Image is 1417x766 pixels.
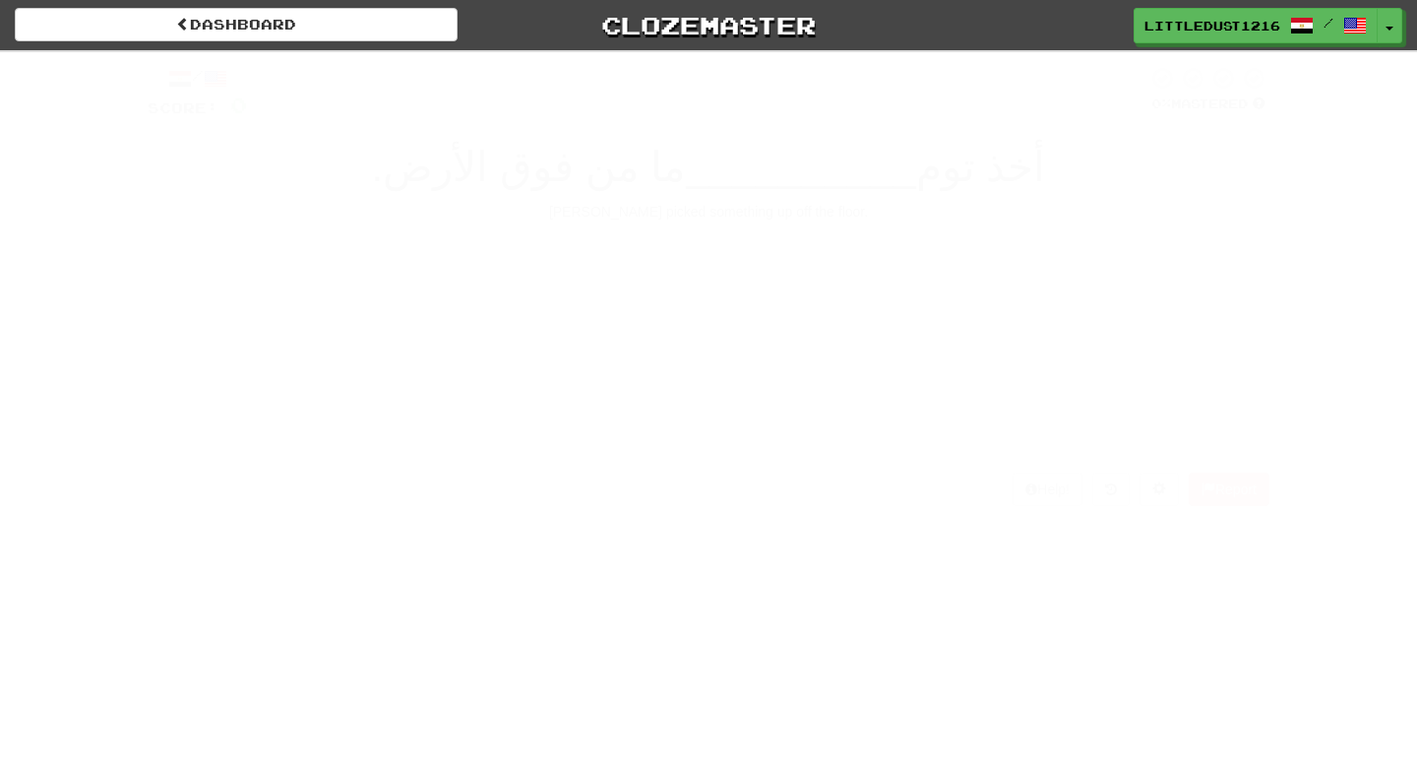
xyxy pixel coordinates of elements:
div: Mastered [1147,96,1269,113]
span: __________ [686,144,916,190]
span: شيئا [494,263,541,293]
a: Dashboard [15,8,458,41]
span: جبل جليد [860,377,961,408]
button: 3.ينزع [330,350,694,435]
small: 2 . [871,275,883,290]
button: Round history (alt+y) [1092,473,1130,506]
span: يطفو [882,263,940,293]
span: LittleDust1216 [1144,17,1280,34]
small: 3 . [482,389,494,405]
span: Score: [148,99,218,116]
span: ينزع [494,377,541,408]
span: / [1324,16,1333,30]
span: أخذ توم [916,144,1046,190]
button: Report [1189,473,1269,506]
small: 1 . [482,275,494,290]
span: 0 % [1151,96,1171,111]
div: / [148,66,247,91]
a: LittleDust1216 / [1134,8,1378,43]
span: 0 [230,93,247,117]
button: 4.جبل جليد [723,350,1087,435]
a: Clozemaster [487,8,930,42]
div: [PERSON_NAME] picked something up off the floor. [148,202,1269,222]
button: 2.يطفو [723,235,1087,321]
span: ما من فوق الأرض. [372,144,687,190]
button: Help! [1013,473,1082,506]
small: 4 . [849,389,861,405]
button: 1.شيئا [330,235,694,321]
